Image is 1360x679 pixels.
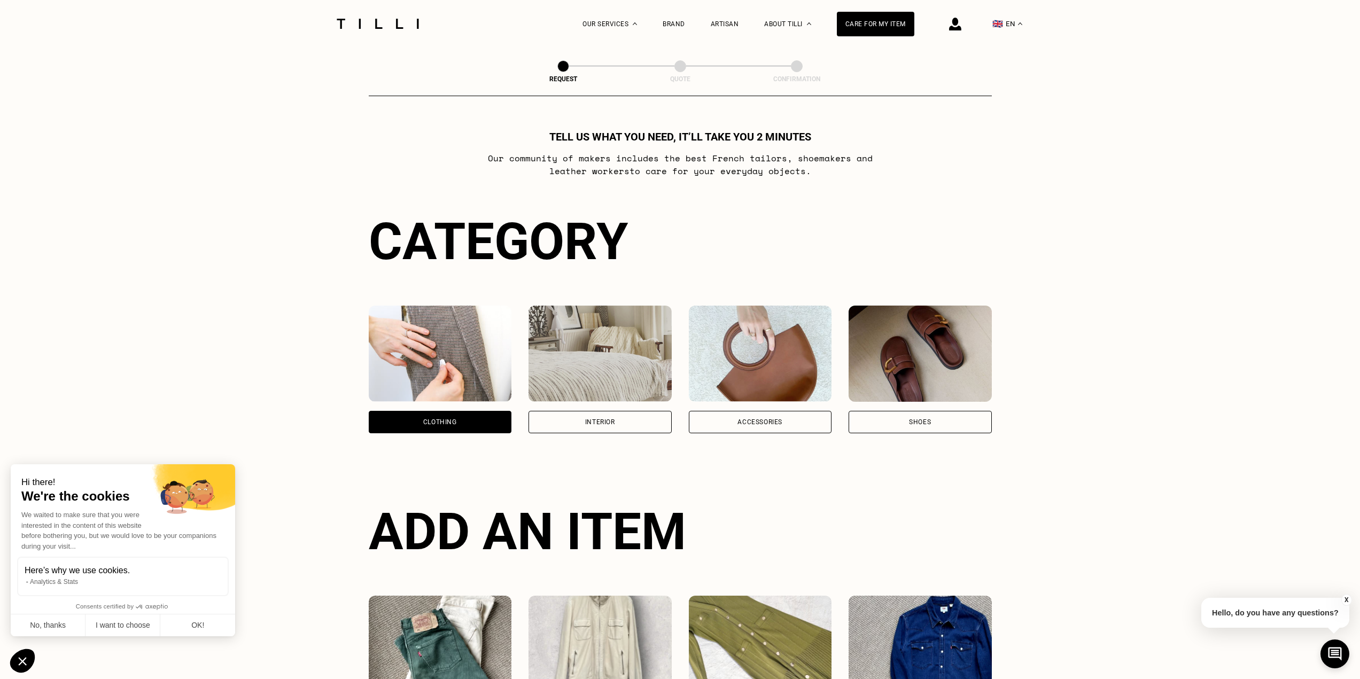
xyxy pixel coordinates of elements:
div: Add an item [369,502,992,561]
div: Category [369,212,992,271]
div: Quote [627,75,734,83]
a: Care for my item [837,12,914,36]
span: 🇬🇧 [992,19,1003,29]
a: Artisan [711,20,739,28]
button: X [1341,594,1352,606]
div: Request [510,75,617,83]
div: Accessories [737,419,782,425]
h1: Tell us what you need, it’ll take you 2 minutes [549,130,811,143]
p: Our community of makers includes the best French tailors , shoemakers and leather workers to care... [468,152,892,177]
div: Interior [585,419,615,425]
img: Dropdown menu [633,22,637,25]
img: login icon [949,18,961,30]
div: Clothing [423,419,457,425]
img: About dropdown menu [807,22,811,25]
img: Shoes [849,306,992,402]
img: Clothing [369,306,512,402]
div: Confirmation [743,75,850,83]
a: Brand [663,20,685,28]
img: Interior [529,306,672,402]
p: Hello, do you have any questions? [1201,598,1349,628]
img: menu déroulant [1018,22,1022,25]
div: Shoes [909,419,931,425]
img: Tilli seamstress service logo [333,19,423,29]
img: Accessories [689,306,832,402]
